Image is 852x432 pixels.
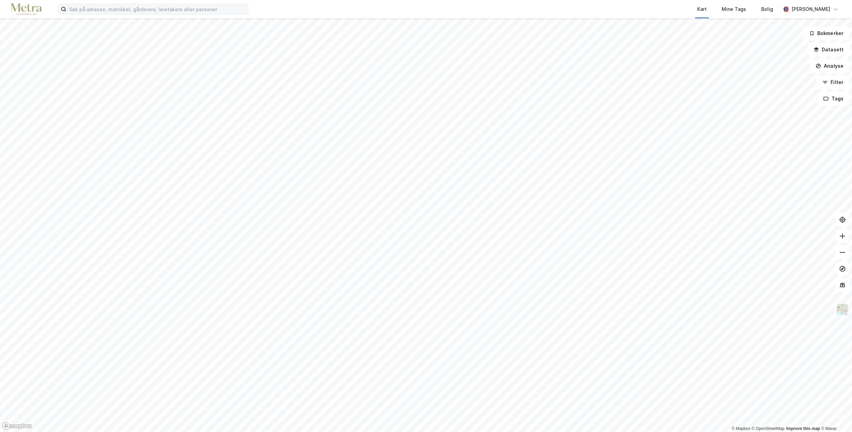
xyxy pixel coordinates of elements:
iframe: Chat Widget [818,399,852,432]
img: Z [836,303,849,316]
div: Bolig [761,5,773,13]
button: Tags [818,92,849,105]
img: metra-logo.256734c3b2bbffee19d4.png [11,3,42,15]
button: Analyse [810,59,849,73]
button: Filter [817,76,849,89]
input: Søk på adresse, matrikkel, gårdeiere, leietakere eller personer [66,4,248,14]
div: [PERSON_NAME] [791,5,830,13]
a: Improve this map [786,426,820,431]
div: Mine Tags [722,5,746,13]
button: Datasett [808,43,849,56]
a: OpenStreetMap [752,426,785,431]
a: Mapbox homepage [2,422,32,430]
a: Mapbox [732,426,750,431]
div: Kontrollprogram for chat [818,399,852,432]
button: Bokmerker [803,27,849,40]
div: Kart [697,5,707,13]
